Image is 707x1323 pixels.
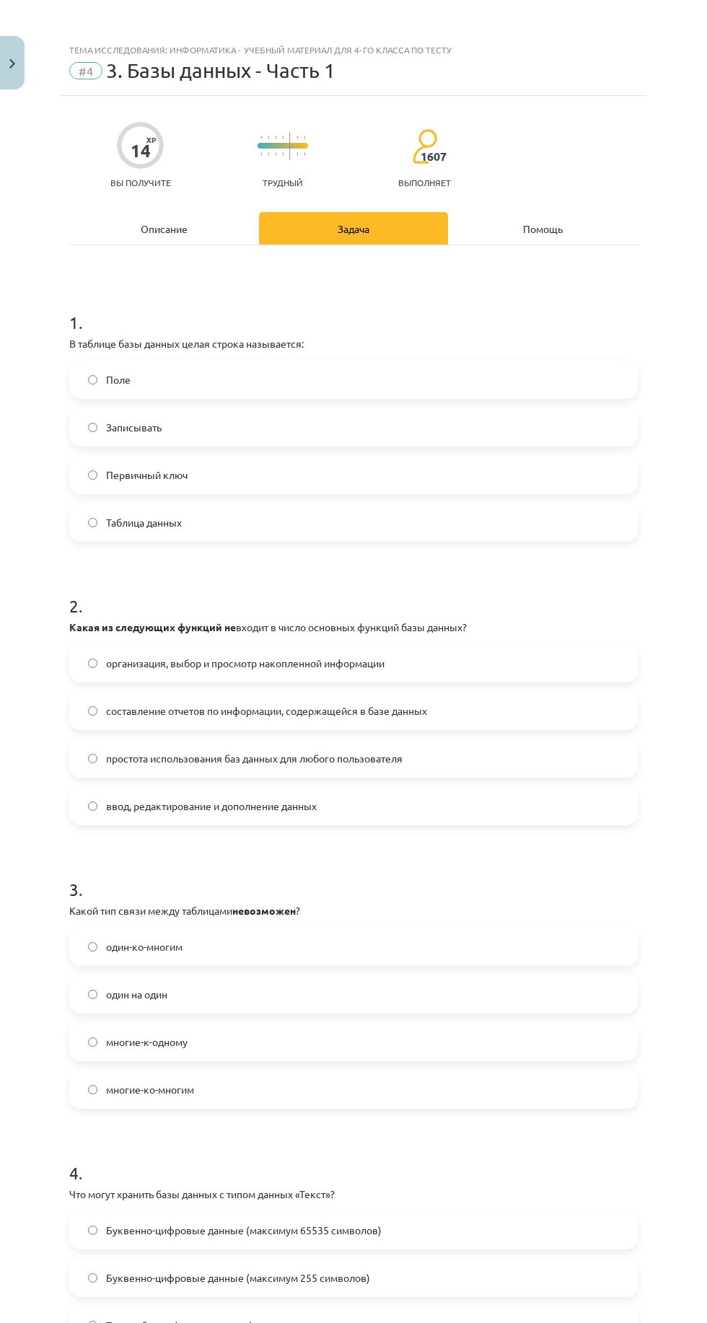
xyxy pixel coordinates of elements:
font: один-ко-многим [106,940,183,953]
font: Таблица данных [106,516,182,529]
img: icon-short-line-57e1e144782c952c97e751825c79c345078a6d821885a25fce030b3d8c18986b.svg [282,152,284,156]
img: icon-short-line-57e1e144782c952c97e751825c79c345078a6d821885a25fce030b3d8c18986b.svg [260,136,262,139]
font: 3. Базы данных - Часть 1 [106,58,335,82]
input: многие-ко-многим [88,1085,97,1094]
font: Буквенно-цифровые данные (максимум 65535 символов) [106,1223,382,1236]
font: . [79,879,83,900]
font: 3 [69,879,79,900]
font: ? [296,904,300,917]
font: Тема исследования: Информатика - учебный материал для 4-го класса по тесту [69,44,452,56]
img: icon-short-line-57e1e144782c952c97e751825c79c345078a6d821885a25fce030b3d8c18986b.svg [260,152,262,156]
font: один на один [106,988,167,1001]
img: icon-short-line-57e1e144782c952c97e751825c79c345078a6d821885a25fce030b3d8c18986b.svg [268,136,269,139]
font: выполняет [398,177,451,188]
font: В таблице базы данных целая строка называется: [69,337,304,350]
input: Буквенно-цифровые данные (максимум 255 символов) [88,1273,97,1283]
img: icon-short-line-57e1e144782c952c97e751825c79c345078a6d821885a25fce030b3d8c18986b.svg [304,152,305,156]
input: простота использования баз данных для любого пользователя [88,754,97,763]
input: Первичный ключ [88,470,97,480]
font: 4 [69,1162,79,1183]
font: . [79,595,83,616]
input: один на один [88,990,97,999]
font: 1 [69,312,79,333]
font: Вы получите [110,177,171,188]
font: #4 [79,63,93,78]
img: icon-close-lesson-0947bae3869378f0d4975bcd49f059093ad1ed9edebbc8119c70593378902aed.svg [9,59,15,69]
img: icon-short-line-57e1e144782c952c97e751825c79c345078a6d821885a25fce030b3d8c18986b.svg [297,136,298,139]
img: icon-short-line-57e1e144782c952c97e751825c79c345078a6d821885a25fce030b3d8c18986b.svg [268,152,269,156]
input: составление отчетов по информации, содержащейся в базе данных [88,706,97,716]
font: 1607 [421,149,447,164]
input: Записывать [88,423,97,432]
font: Что могут хранить базы данных с типом данных «Текст»? [69,1187,335,1200]
img: icon-short-line-57e1e144782c952c97e751825c79c345078a6d821885a25fce030b3d8c18986b.svg [275,136,276,139]
font: Буквенно-цифровые данные (максимум 255 символов) [106,1271,370,1284]
input: ввод, редактирование и дополнение данных [88,801,97,811]
img: icon-short-line-57e1e144782c952c97e751825c79c345078a6d821885a25fce030b3d8c18986b.svg [275,152,276,156]
font: Трудный [263,177,303,188]
font: составление отчетов по информации, содержащейся в базе данных [106,704,427,717]
font: . [79,1162,83,1183]
input: многие-к-одному [88,1037,97,1047]
font: Поле [106,373,131,386]
img: icon-short-line-57e1e144782c952c97e751825c79c345078a6d821885a25fce030b3d8c18986b.svg [282,136,284,139]
img: students-c634bb4e5e11cddfef0936a35e636f08e4e9abd3cc4e673bd6f9a4125e45ecb1.svg [412,128,437,164]
font: 2 [69,595,79,616]
font: Помощь [523,222,563,235]
font: Первичный ключ [106,468,188,481]
input: Таблица данных [88,518,97,527]
input: один-ко-многим [88,942,97,951]
input: Буквенно-цифровые данные (максимум 65535 символов) [88,1226,97,1235]
font: входит в число основных функций базы данных [236,620,462,633]
font: ? [462,620,467,633]
font: Какая из следующих функций не [69,620,236,633]
font: ввод, редактирование и дополнение данных [106,799,317,812]
font: Записывать [106,421,162,434]
font: Описание [141,222,188,235]
font: XP [146,134,156,145]
input: Поле [88,375,97,384]
font: простота использования баз данных для любого пользователя [106,752,403,765]
font: многие-к-одному [106,1035,188,1048]
font: невозможен [232,904,296,917]
font: организация, выбор и просмотр накопленной информации [106,656,385,669]
input: организация, выбор и просмотр накопленной информации [88,659,97,668]
font: Задача [338,222,369,235]
font: . [79,312,83,333]
font: многие-ко-многим [106,1083,194,1096]
img: icon-long-line-d9ea69661e0d244f92f715978eff75569469978d946b2353a9bb055b3ed8787d.svg [289,132,291,160]
font: 14 [131,139,151,162]
img: icon-short-line-57e1e144782c952c97e751825c79c345078a6d821885a25fce030b3d8c18986b.svg [304,136,305,139]
font: Какой тип связи между таблицами [69,904,232,917]
img: icon-short-line-57e1e144782c952c97e751825c79c345078a6d821885a25fce030b3d8c18986b.svg [297,152,298,156]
